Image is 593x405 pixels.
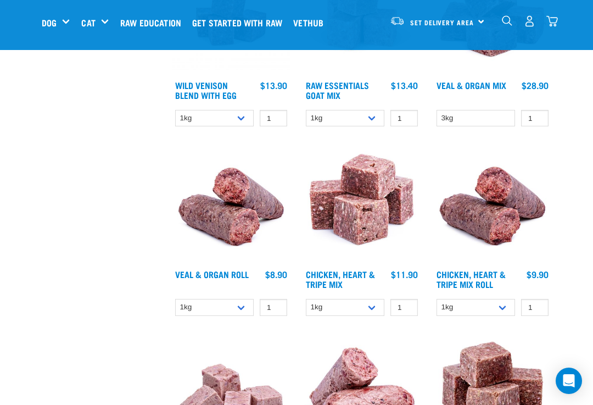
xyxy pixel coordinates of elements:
div: Open Intercom Messenger [556,368,582,394]
div: $28.90 [522,80,549,90]
img: home-icon@2x.png [546,15,558,27]
a: Get started with Raw [189,1,290,45]
a: Dog [42,16,57,29]
div: $13.40 [391,80,418,90]
img: home-icon-1@2x.png [502,15,512,26]
img: van-moving.png [390,16,405,26]
input: 1 [260,299,287,316]
input: 1 [521,299,549,316]
a: Chicken, Heart & Tripe Mix Roll [437,271,506,286]
img: Veal Organ Mix Roll 01 [172,146,290,264]
input: 1 [390,110,418,127]
span: Set Delivery Area [410,20,474,24]
div: $13.90 [260,80,287,90]
img: user.png [524,15,535,27]
a: Veal & Organ Roll [175,271,249,276]
a: Chicken, Heart & Tripe Mix [306,271,375,286]
a: Vethub [290,1,332,45]
div: $11.90 [391,269,418,279]
a: Wild Venison Blend with Egg [175,82,237,97]
a: Cat [81,16,95,29]
input: 1 [260,110,287,127]
a: Raw Education [118,1,189,45]
a: Veal & Organ Mix [437,82,506,87]
img: Chicken Heart Tripe Roll 01 [434,146,551,264]
img: 1062 Chicken Heart Tripe Mix 01 [303,146,421,264]
div: $8.90 [265,269,287,279]
a: Raw Essentials Goat Mix [306,82,369,97]
input: 1 [521,110,549,127]
div: $9.90 [527,269,549,279]
input: 1 [390,299,418,316]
